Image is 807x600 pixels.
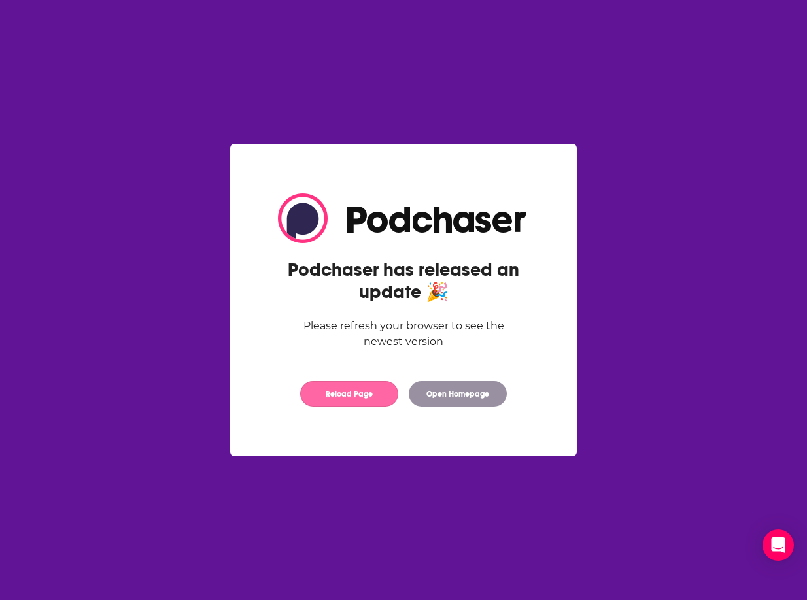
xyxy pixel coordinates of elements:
div: Open Intercom Messenger [763,529,794,561]
img: Logo [278,193,529,243]
button: Reload Page [300,381,398,407]
button: Open Homepage [409,381,507,407]
h2: Podchaser has released an update 🎉 [278,259,529,303]
div: Please refresh your browser to see the newest version [278,318,529,350]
